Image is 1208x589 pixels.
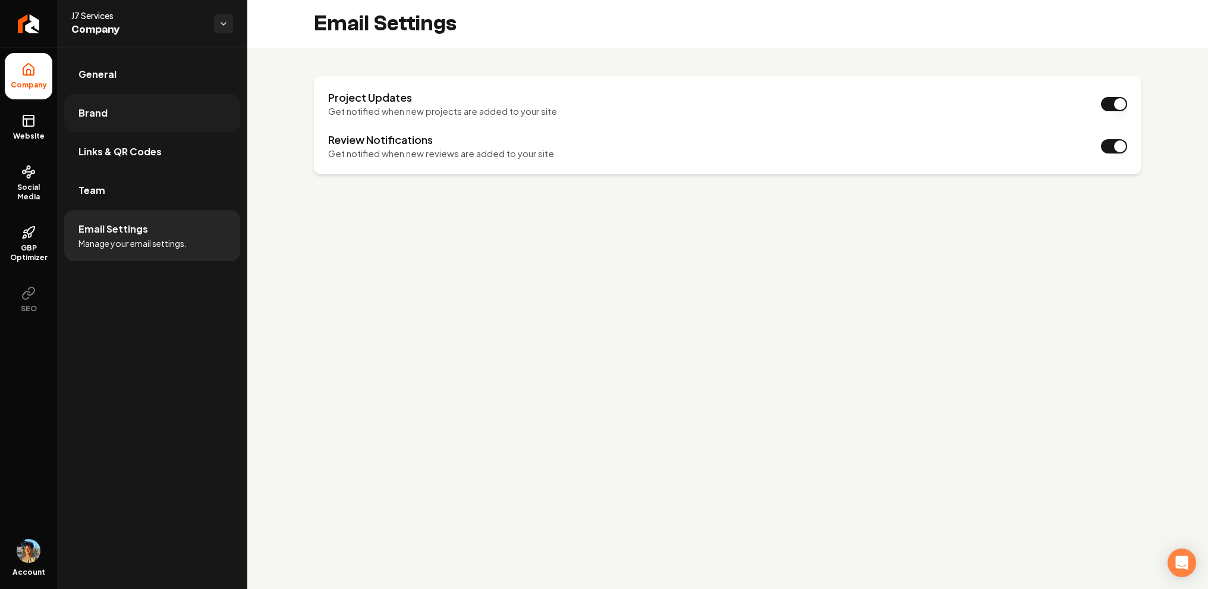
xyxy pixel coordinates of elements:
[16,304,42,314] span: SEO
[78,183,105,198] span: Team
[71,21,205,38] span: Company
[18,14,40,33] img: Rebolt Logo
[328,90,557,105] h3: Project Updates
[6,80,52,90] span: Company
[64,133,240,171] a: Links & QR Codes
[314,12,457,36] h2: Email Settings
[78,237,187,249] span: Manage your email settings.
[17,539,40,563] button: Open user button
[64,55,240,93] a: General
[328,133,554,147] h3: Review Notifications
[64,94,240,132] a: Brand
[17,539,40,563] img: Aditya Nair
[5,277,52,323] button: SEO
[5,243,52,262] span: GBP Optimizer
[5,183,52,202] span: Social Media
[78,222,148,236] span: Email Settings
[5,155,52,211] a: Social Media
[71,10,205,21] span: J7 Services
[1168,549,1196,577] div: Open Intercom Messenger
[5,216,52,272] a: GBP Optimizer
[328,147,554,161] p: Get notified when new reviews are added to your site
[78,145,162,159] span: Links & QR Codes
[8,131,49,141] span: Website
[64,171,240,209] a: Team
[78,67,117,82] span: General
[5,104,52,151] a: Website
[78,106,108,120] span: Brand
[328,105,557,118] p: Get notified when new projects are added to your site
[12,568,45,577] span: Account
